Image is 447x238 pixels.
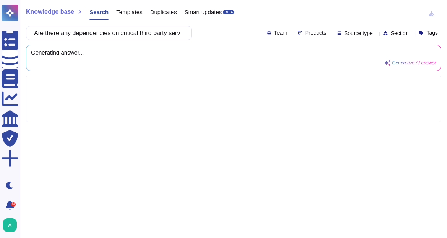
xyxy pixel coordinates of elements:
span: Templates [116,9,142,15]
span: Source type [344,31,373,36]
span: Smart updates [185,9,222,15]
div: BETA [223,10,234,14]
span: Knowledge base [26,9,74,15]
div: 9+ [11,202,16,207]
span: Team [274,30,287,35]
span: Products [305,30,326,35]
span: Generating answer... [31,50,436,55]
span: Tags [426,30,438,35]
span: Duplicates [150,9,177,15]
input: Search a question or template... [30,26,184,40]
span: Search [89,9,109,15]
img: user [3,218,17,232]
span: Section [391,31,409,36]
span: Generative AI answer [392,61,436,65]
button: user [2,217,22,233]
